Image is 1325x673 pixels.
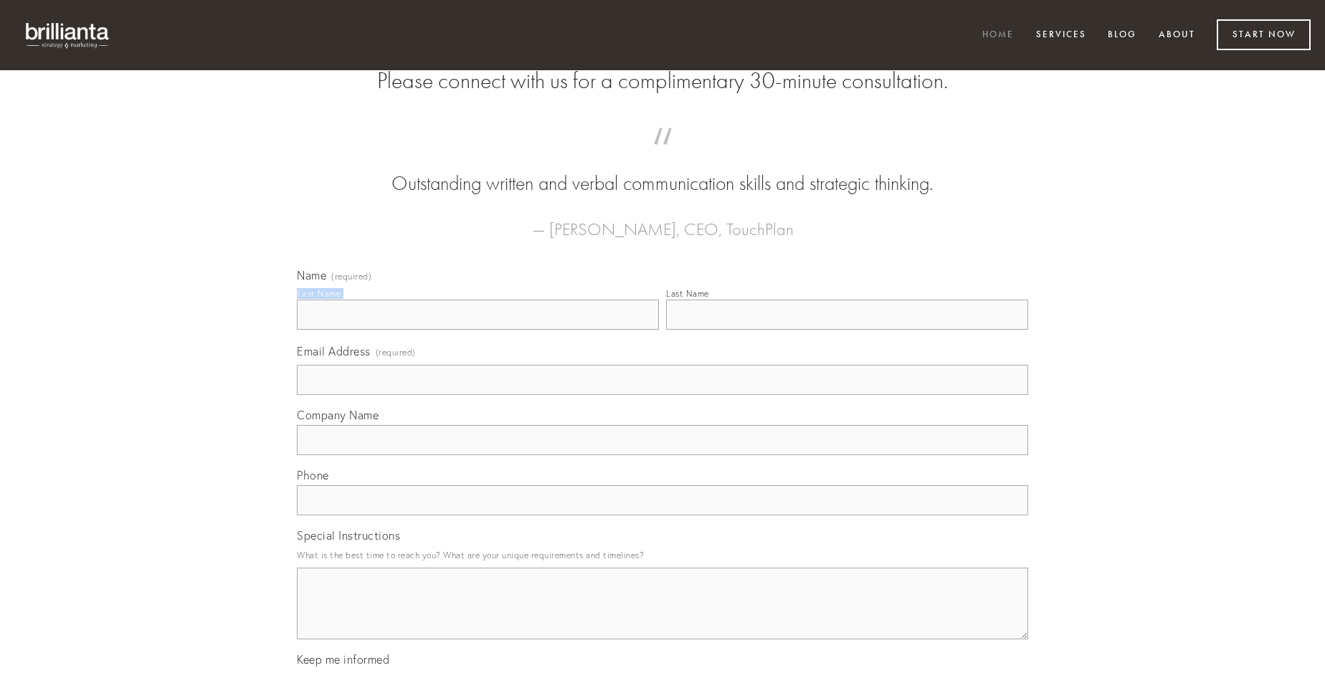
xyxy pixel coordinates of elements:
[297,528,400,543] span: Special Instructions
[1149,24,1205,47] a: About
[297,67,1028,95] h2: Please connect with us for a complimentary 30-minute consultation.
[297,545,1028,565] p: What is the best time to reach you? What are your unique requirements and timelines?
[297,268,326,282] span: Name
[331,272,371,281] span: (required)
[320,142,1005,198] blockquote: Outstanding written and verbal communication skills and strategic thinking.
[1098,24,1146,47] a: Blog
[973,24,1023,47] a: Home
[297,468,329,482] span: Phone
[297,344,371,358] span: Email Address
[1217,19,1311,50] a: Start Now
[297,288,341,299] div: First Name
[1027,24,1096,47] a: Services
[320,142,1005,170] span: “
[376,343,416,362] span: (required)
[297,652,389,667] span: Keep me informed
[14,14,122,56] img: brillianta - research, strategy, marketing
[297,408,379,422] span: Company Name
[666,288,709,299] div: Last Name
[320,198,1005,244] figcaption: — [PERSON_NAME], CEO, TouchPlan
